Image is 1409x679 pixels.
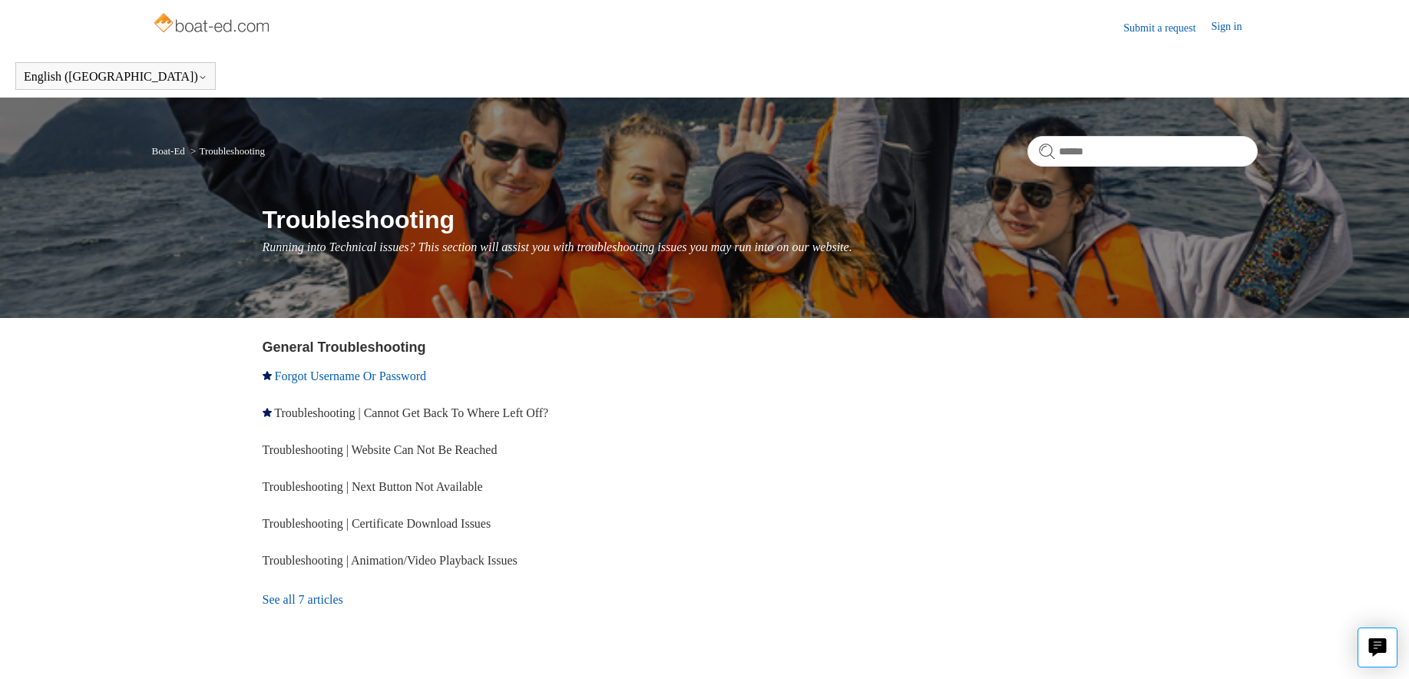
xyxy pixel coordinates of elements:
a: Troubleshooting | Certificate Download Issues [263,517,491,530]
a: General Troubleshooting [263,339,426,355]
img: Boat-Ed Help Center home page [152,9,274,40]
a: See all 7 articles [263,579,710,621]
svg: Promoted article [263,408,272,417]
a: Troubleshooting | Next Button Not Available [263,480,483,493]
a: Troubleshooting | Website Can Not Be Reached [263,443,498,456]
a: Troubleshooting | Cannot Get Back To Where Left Off? [274,406,548,419]
a: Troubleshooting | Animation/Video Playback Issues [263,554,518,567]
p: Running into Technical issues? This section will assist you with troubleshooting issues you may r... [263,238,1258,257]
svg: Promoted article [263,371,272,380]
li: Boat-Ed [152,145,188,157]
button: Live chat [1358,628,1397,667]
button: English ([GEOGRAPHIC_DATA]) [24,70,207,84]
a: Boat-Ed [152,145,185,157]
a: Forgot Username Or Password [275,369,426,383]
input: Search [1027,136,1258,167]
h1: Troubleshooting [263,201,1258,238]
li: Troubleshooting [187,145,265,157]
a: Sign in [1211,18,1257,37]
a: Submit a request [1123,20,1211,36]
